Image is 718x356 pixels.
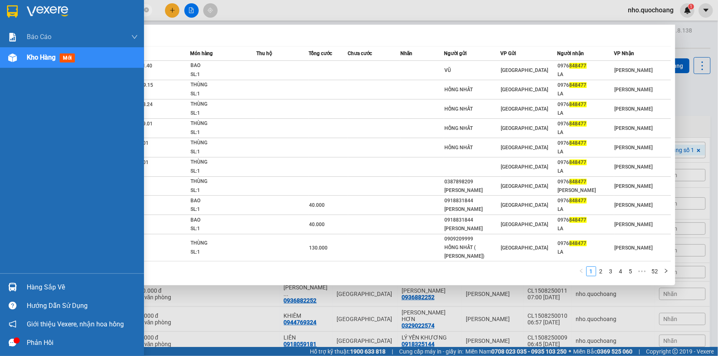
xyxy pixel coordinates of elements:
[27,32,51,42] span: Báo cáo
[191,186,252,195] div: SL: 1
[444,66,500,75] div: VŨ
[558,239,614,248] div: 0976
[9,339,16,347] span: message
[558,167,614,176] div: LA
[586,266,596,276] li: 1
[558,196,614,205] div: 0976
[558,120,614,128] div: 0976
[191,128,252,137] div: SL: 1
[8,283,17,291] img: warehouse-icon
[558,62,614,70] div: 0976
[626,267,635,276] a: 5
[615,202,653,208] span: [PERSON_NAME]
[144,7,149,12] span: close-circle
[191,90,252,99] div: SL: 1
[444,178,500,186] div: 0387898209
[501,87,548,92] span: [GEOGRAPHIC_DATA]
[444,235,500,243] div: 0909209999
[191,81,252,90] div: THÙNG
[191,148,252,157] div: SL: 1
[191,216,252,225] div: BAO
[606,267,616,276] a: 3
[501,245,548,251] span: [GEOGRAPHIC_DATA]
[191,196,252,206] div: BAO
[501,222,548,227] span: [GEOGRAPHIC_DATA]
[579,268,584,273] span: left
[309,202,325,208] span: 40.000
[27,337,138,349] div: Phản hồi
[569,217,587,223] span: 848477
[569,121,587,127] span: 848477
[558,81,614,90] div: 0976
[614,51,634,56] span: VP Nhận
[558,248,614,257] div: LA
[131,34,138,40] span: down
[558,205,614,214] div: LA
[191,100,252,109] div: THÙNG
[27,281,138,294] div: Hàng sắp về
[558,139,614,148] div: 0976
[615,164,653,170] span: [PERSON_NAME]
[569,82,587,88] span: 848477
[191,139,252,148] div: THÙNG
[191,70,252,79] div: SL: 1
[191,167,252,176] div: SL: 1
[558,216,614,224] div: 0976
[596,266,606,276] li: 2
[569,63,587,69] span: 848477
[191,224,252,233] div: SL: 1
[615,106,653,112] span: [PERSON_NAME]
[576,266,586,276] button: left
[615,245,653,251] span: [PERSON_NAME]
[558,51,584,56] span: Người nhận
[606,266,616,276] li: 3
[444,243,500,261] div: HỒNG NHẤT ( [PERSON_NAME])
[7,5,18,18] img: logo-vxr
[501,125,548,131] span: [GEOGRAPHIC_DATA]
[444,186,500,195] div: [PERSON_NAME]
[27,300,138,312] div: Hướng dẫn sử dụng
[444,205,500,214] div: [PERSON_NAME]
[569,160,587,165] span: 848477
[444,216,500,224] div: 0918831844
[60,53,75,62] span: mới
[9,302,16,310] span: question-circle
[569,102,587,107] span: 848477
[576,266,586,276] li: Previous Page
[558,224,614,233] div: LA
[191,205,252,214] div: SL: 1
[587,267,596,276] a: 1
[190,51,213,56] span: Món hàng
[444,51,467,56] span: Người gửi
[558,148,614,156] div: LA
[27,319,124,329] span: Giới thiệu Vexere, nhận hoa hồng
[569,198,587,203] span: 848477
[615,183,653,189] span: [PERSON_NAME]
[191,61,252,70] div: BAO
[664,268,669,273] span: right
[636,266,649,276] li: Next 5 Pages
[558,178,614,186] div: 0976
[191,239,252,248] div: THÙNG
[501,164,548,170] span: [GEOGRAPHIC_DATA]
[444,124,500,133] div: HỒNG NHẤT
[444,143,500,152] div: HÔNG NHẤT
[615,67,653,73] span: [PERSON_NAME]
[191,109,252,118] div: SL: 1
[649,267,661,276] a: 52
[444,224,500,233] div: [PERSON_NAME]
[444,86,500,94] div: HỒNG NHẤT
[8,53,17,62] img: warehouse-icon
[8,33,17,42] img: solution-icon
[558,90,614,98] div: LA
[501,145,548,150] span: [GEOGRAPHIC_DATA]
[501,67,548,73] span: [GEOGRAPHIC_DATA]
[191,119,252,128] div: THÙNG
[616,267,625,276] a: 4
[661,266,671,276] li: Next Page
[558,186,614,195] div: [PERSON_NAME]
[400,51,412,56] span: Nhãn
[501,202,548,208] span: [GEOGRAPHIC_DATA]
